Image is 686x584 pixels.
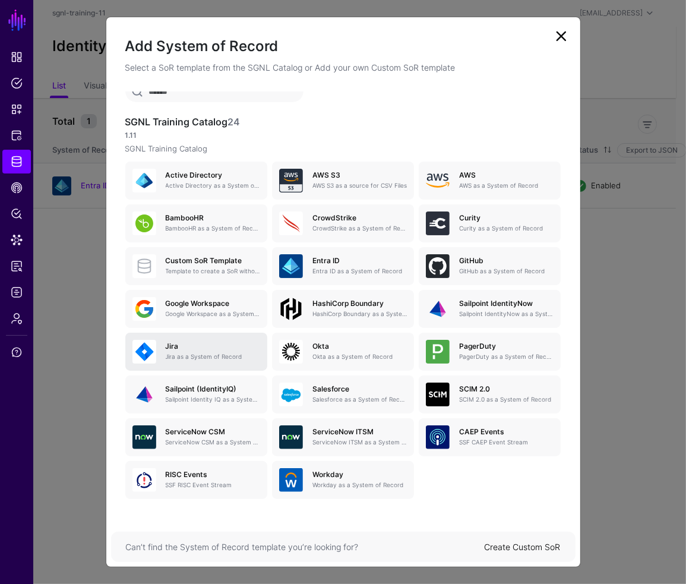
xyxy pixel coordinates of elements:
[272,333,414,371] a: OktaOkta as a System of Record
[166,224,260,233] p: BambooHR as a System of Record
[126,541,485,553] div: Can’t find the System of Record template you’re looking for?
[132,340,156,364] img: svg+xml;base64,PHN2ZyB3aWR0aD0iNjQiIGhlaWdodD0iNjQiIHZpZXdCb3g9IjAgMCA2NCA2NCIgZmlsbD0ibm9uZSIgeG...
[132,425,156,449] img: svg+xml;base64,PHN2ZyB3aWR0aD0iNjQiIGhlaWdodD0iNjQiIHZpZXdCb3g9IjAgMCA2NCA2NCIgZmlsbD0ibm9uZSIgeG...
[426,340,450,364] img: svg+xml;base64,PHN2ZyB3aWR0aD0iNjQiIGhlaWdodD0iNjQiIHZpZXdCb3g9IjAgMCA2NCA2NCIgZmlsbD0ibm9uZSIgeG...
[419,375,561,413] a: SCIM 2.0SCIM 2.0 as a System of Record
[125,375,267,413] a: Sailpoint (IdentityIQ)Sailpoint Identity IQ as a System of Record
[419,247,561,285] a: GitHubGitHub as a System of Record
[312,481,407,490] p: Workday as a System of Record
[312,342,407,351] h5: Okta
[279,340,303,364] img: svg+xml;base64,PHN2ZyB3aWR0aD0iNjQiIGhlaWdodD0iNjQiIHZpZXdCb3g9IjAgMCA2NCA2NCIgZmlsbD0ibm9uZSIgeG...
[279,211,303,235] img: svg+xml;base64,PHN2ZyB3aWR0aD0iNjQiIGhlaWdodD0iNjQiIHZpZXdCb3g9IjAgMCA2NCA2NCIgZmlsbD0ibm9uZSIgeG...
[125,61,561,74] p: Select a SoR template from the SGNL Catalog or Add your own Custom SoR template
[279,254,303,278] img: svg+xml;base64,PHN2ZyB3aWR0aD0iNjQiIGhlaWdodD0iNjQiIHZpZXdCb3g9IjAgMCA2NCA2NCIgZmlsbD0ibm9uZSIgeG...
[312,214,407,222] h5: CrowdStrike
[166,267,260,276] p: Template to create a SoR without any entities, attributes or relationships. Once created, you can...
[279,383,303,406] img: svg+xml;base64,PHN2ZyB3aWR0aD0iNjQiIGhlaWdodD0iNjQiIHZpZXdCb3g9IjAgMCA2NCA2NCIgZmlsbD0ibm9uZSIgeG...
[272,461,414,499] a: WorkdayWorkday as a System of Record
[166,299,260,308] h5: Google Workspace
[272,375,414,413] a: SalesforceSalesforce as a System of Record
[459,267,554,276] p: GitHub as a System of Record
[166,471,260,479] h5: RISC Events
[426,425,450,449] img: svg+xml;base64,PHN2ZyB3aWR0aD0iNjQiIGhlaWdodD0iNjQiIHZpZXdCb3g9IjAgMCA2NCA2NCIgZmlsbD0ibm9uZSIgeG...
[272,247,414,285] a: Entra IDEntra ID as a System of Record
[125,143,561,155] p: SGNL Training Catalog
[166,171,260,179] h5: Active Directory
[125,247,267,285] a: Custom SoR TemplateTemplate to create a SoR without any entities, attributes or relationships. On...
[419,418,561,456] a: CAEP EventsSSF CAEP Event Stream
[125,290,267,328] a: Google WorkspaceGoogle Workspace as a System of Record
[459,181,554,190] p: AWS as a System of Record
[166,214,260,222] h5: BambooHR
[459,342,554,351] h5: PagerDuty
[279,468,303,492] img: svg+xml;base64,PHN2ZyB3aWR0aD0iNjQiIGhlaWdodD0iNjQiIHZpZXdCb3g9IjAgMCA2NCA2NCIgZmlsbD0ibm9uZSIgeG...
[459,395,554,404] p: SCIM 2.0 as a System of Record
[125,116,561,128] h3: SGNL Training Catalog
[419,204,561,242] a: CurityCurity as a System of Record
[312,267,407,276] p: Entra ID as a System of Record
[132,169,156,192] img: svg+xml;base64,PHN2ZyB3aWR0aD0iNjQiIGhlaWdodD0iNjQiIHZpZXdCb3g9IjAgMCA2NCA2NCIgZmlsbD0ibm9uZSIgeG...
[166,385,260,393] h5: Sailpoint (IdentityIQ)
[419,162,561,200] a: AWSAWS as a System of Record
[166,481,260,490] p: SSF RISC Event Stream
[279,425,303,449] img: svg+xml;base64,PHN2ZyB3aWR0aD0iNjQiIGhlaWdodD0iNjQiIHZpZXdCb3g9IjAgMCA2NCA2NCIgZmlsbD0ibm9uZSIgeG...
[166,438,260,447] p: ServiceNow CSM as a System of Record
[312,181,407,190] p: AWS S3 as a source for CSV Files
[312,310,407,318] p: HashiCorp Boundary as a System of Record
[459,299,554,308] h5: Sailpoint IdentityNow
[132,297,156,321] img: svg+xml;base64,PHN2ZyB3aWR0aD0iNjQiIGhlaWdodD0iNjQiIHZpZXdCb3g9IjAgMCA2NCA2NCIgZmlsbD0ibm9uZSIgeG...
[125,162,267,200] a: Active DirectoryActive Directory as a System of Record
[459,171,554,179] h5: AWS
[166,342,260,351] h5: Jira
[125,418,267,456] a: ServiceNow CSMServiceNow CSM as a System of Record
[312,299,407,308] h5: HashiCorp Boundary
[166,395,260,404] p: Sailpoint Identity IQ as a System of Record
[312,385,407,393] h5: Salesforce
[272,162,414,200] a: AWS S3AWS S3 as a source for CSV Files
[419,333,561,371] a: PagerDutyPagerDuty as a System of Record
[426,169,450,192] img: svg+xml;base64,PHN2ZyB4bWxucz0iaHR0cDovL3d3dy53My5vcmcvMjAwMC9zdmciIHhtbG5zOnhsaW5rPSJodHRwOi8vd3...
[228,116,241,128] span: 24
[312,471,407,479] h5: Workday
[272,204,414,242] a: CrowdStrikeCrowdStrike as a System of Record
[426,211,450,235] img: svg+xml;base64,PHN2ZyB3aWR0aD0iNjQiIGhlaWdodD0iNjQiIHZpZXdCb3g9IjAgMCA2NCA2NCIgZmlsbD0ibm9uZSIgeG...
[459,224,554,233] p: Curity as a System of Record
[312,224,407,233] p: CrowdStrike as a System of Record
[459,428,554,436] h5: CAEP Events
[459,257,554,265] h5: GitHub
[166,352,260,361] p: Jira as a System of Record
[125,131,137,140] strong: 1.11
[426,254,450,278] img: svg+xml;base64,PHN2ZyB3aWR0aD0iNjQiIGhlaWdodD0iNjQiIHZpZXdCb3g9IjAgMCA2NCA2NCIgZmlsbD0ibm9uZSIgeG...
[125,36,561,56] h2: Add System of Record
[459,438,554,447] p: SSF CAEP Event Stream
[312,395,407,404] p: Salesforce as a System of Record
[312,257,407,265] h5: Entra ID
[132,468,156,492] img: svg+xml;base64,PHN2ZyB3aWR0aD0iNjQiIGhlaWdodD0iNjQiIHZpZXdCb3g9IjAgMCA2NCA2NCIgZmlsbD0ibm9uZSIgeG...
[312,438,407,447] p: ServiceNow ITSM as a System of Record
[166,428,260,436] h5: ServiceNow CSM
[312,171,407,179] h5: AWS S3
[166,257,260,265] h5: Custom SoR Template
[125,204,267,242] a: BambooHRBambooHR as a System of Record
[459,385,554,393] h5: SCIM 2.0
[426,383,450,406] img: svg+xml;base64,PHN2ZyB3aWR0aD0iNjQiIGhlaWdodD0iNjQiIHZpZXdCb3g9IjAgMCA2NCA2NCIgZmlsbD0ibm9uZSIgeG...
[272,418,414,456] a: ServiceNow ITSMServiceNow ITSM as a System of Record
[125,461,267,499] a: RISC EventsSSF RISC Event Stream
[125,333,267,371] a: JiraJira as a System of Record
[132,383,156,406] img: svg+xml;base64,PHN2ZyB3aWR0aD0iNjQiIGhlaWdodD0iNjQiIHZpZXdCb3g9IjAgMCA2NCA2NCIgZmlsbD0ibm9uZSIgeG...
[459,214,554,222] h5: Curity
[279,297,303,321] img: svg+xml;base64,PHN2ZyB4bWxucz0iaHR0cDovL3d3dy53My5vcmcvMjAwMC9zdmciIHdpZHRoPSIxMDBweCIgaGVpZ2h0PS...
[485,542,561,552] a: Create Custom SoR
[312,428,407,436] h5: ServiceNow ITSM
[459,352,554,361] p: PagerDuty as a System of Record
[459,310,554,318] p: Sailpoint IdentityNow as a System of Record
[272,290,414,328] a: HashiCorp BoundaryHashiCorp Boundary as a System of Record
[279,169,303,192] img: svg+xml;base64,PHN2ZyB3aWR0aD0iNjQiIGhlaWdodD0iNjQiIHZpZXdCb3g9IjAgMCA2NCA2NCIgZmlsbD0ibm9uZSIgeG...
[419,290,561,328] a: Sailpoint IdentityNowSailpoint IdentityNow as a System of Record
[132,211,156,235] img: svg+xml;base64,PHN2ZyB3aWR0aD0iNjQiIGhlaWdodD0iNjQiIHZpZXdCb3g9IjAgMCA2NCA2NCIgZmlsbD0ibm9uZSIgeG...
[426,297,450,321] img: svg+xml;base64,PHN2ZyB3aWR0aD0iNjQiIGhlaWdodD0iNjQiIHZpZXdCb3g9IjAgMCA2NCA2NCIgZmlsbD0ibm9uZSIgeG...
[166,181,260,190] p: Active Directory as a System of Record
[166,310,260,318] p: Google Workspace as a System of Record
[312,352,407,361] p: Okta as a System of Record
